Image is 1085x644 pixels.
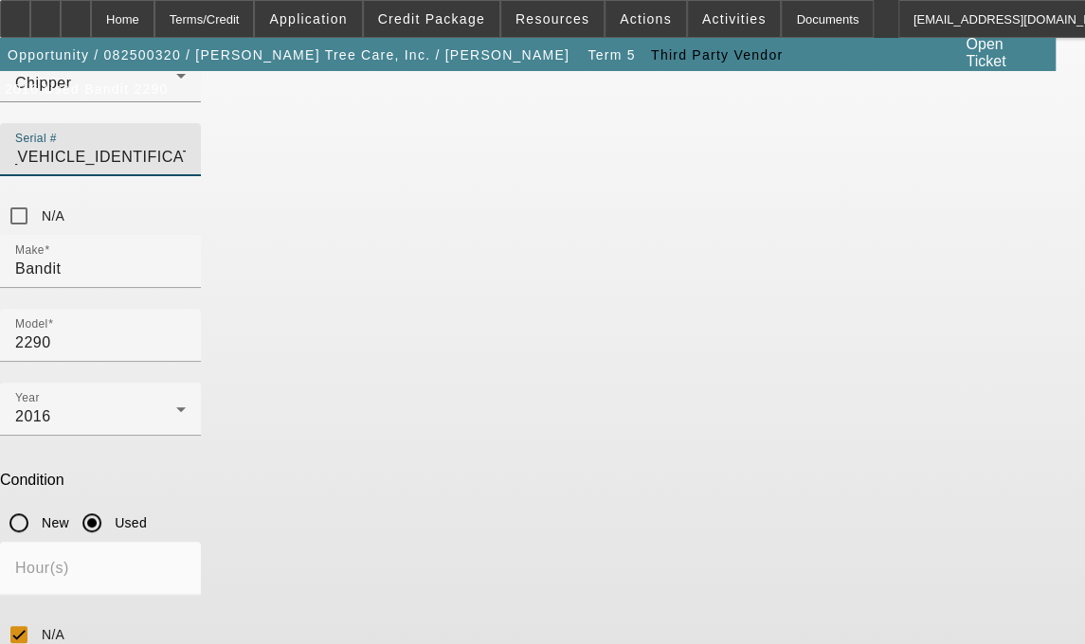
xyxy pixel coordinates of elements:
label: New [38,513,69,532]
mat-label: Year [15,391,40,403]
mat-label: Hour(s) [15,560,69,576]
button: Actions [606,1,686,37]
a: Open Ticket [958,28,1054,78]
label: N/A [38,625,64,644]
mat-label: Model [15,317,48,330]
label: Used [111,513,147,532]
span: Actions [620,11,672,27]
span: Credit Package [378,11,485,27]
button: Credit Package [364,1,499,37]
mat-label: Serial # [15,132,57,144]
button: Resources [501,1,604,37]
button: Application [255,1,361,37]
span: Resources [515,11,589,27]
button: Term 5 [581,38,642,72]
button: Activities [688,1,781,37]
span: Third Party Vendor [651,47,783,63]
mat-label: Make [15,243,45,256]
span: Activities [702,11,767,27]
label: N/A [38,206,64,225]
span: Application [269,11,347,27]
span: Term 5 [588,47,635,63]
span: 2016 Used Bandit 2290 [5,81,169,97]
button: Third Party Vendor [646,38,787,72]
span: Opportunity / 082500320 / [PERSON_NAME] Tree Care, Inc. / [PERSON_NAME] [8,47,570,63]
span: 2016 [15,408,51,424]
